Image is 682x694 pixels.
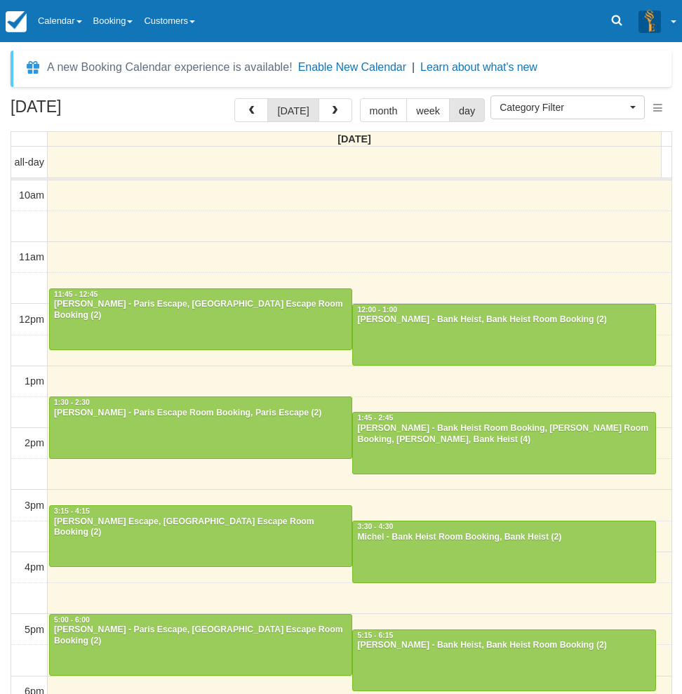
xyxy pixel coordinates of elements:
[49,505,352,567] a: 3:15 - 4:15[PERSON_NAME] Escape, [GEOGRAPHIC_DATA] Escape Room Booking (2)
[356,314,651,326] div: [PERSON_NAME] - Bank Heist, Bank Heist Room Booking (2)
[357,632,393,639] span: 5:15 - 6:15
[352,304,655,366] a: 12:00 - 1:00[PERSON_NAME] - Bank Heist, Bank Heist Room Booking (2)
[49,396,352,458] a: 1:30 - 2:30[PERSON_NAME] - Paris Escape Room Booking, Paris Escape (2)
[357,523,393,530] span: 3:30 - 4:30
[337,133,371,145] span: [DATE]
[352,521,655,582] a: 3:30 - 4:30Michel - Bank Heist Room Booking, Bank Heist (2)
[25,437,44,448] span: 2pm
[267,98,319,122] button: [DATE]
[356,532,651,543] div: Michel - Bank Heist Room Booking, Bank Heist (2)
[19,251,44,262] span: 11am
[25,561,44,573] span: 4pm
[25,624,44,635] span: 5pm
[19,314,44,325] span: 12pm
[53,299,348,321] div: [PERSON_NAME] - Paris Escape, [GEOGRAPHIC_DATA] Escape Room Booking (2)
[449,98,485,122] button: day
[412,61,415,73] span: |
[49,288,352,350] a: 11:45 - 12:45[PERSON_NAME] - Paris Escape, [GEOGRAPHIC_DATA] Escape Room Booking (2)
[352,629,655,691] a: 5:15 - 6:15[PERSON_NAME] - Bank Heist, Bank Heist Room Booking (2)
[54,291,98,298] span: 11:45 - 12:45
[54,399,90,406] span: 1:30 - 2:30
[15,156,44,168] span: all-day
[356,640,651,651] div: [PERSON_NAME] - Bank Heist, Bank Heist Room Booking (2)
[49,614,352,676] a: 5:00 - 6:00[PERSON_NAME] - Paris Escape, [GEOGRAPHIC_DATA] Escape Room Booking (2)
[352,412,655,474] a: 1:45 - 2:45[PERSON_NAME] - Bank Heist Room Booking, [PERSON_NAME] Room Booking, [PERSON_NAME], Ba...
[47,59,293,76] div: A new Booking Calendar experience is available!
[25,500,44,511] span: 3pm
[420,61,537,73] a: Learn about what's new
[298,60,406,74] button: Enable New Calendar
[360,98,408,122] button: month
[54,507,90,515] span: 3:15 - 4:15
[11,98,188,124] h2: [DATE]
[6,11,27,32] img: checkfront-main-nav-mini-logo.png
[53,516,348,539] div: [PERSON_NAME] Escape, [GEOGRAPHIC_DATA] Escape Room Booking (2)
[53,408,348,419] div: [PERSON_NAME] - Paris Escape Room Booking, Paris Escape (2)
[356,423,651,446] div: [PERSON_NAME] - Bank Heist Room Booking, [PERSON_NAME] Room Booking, [PERSON_NAME], Bank Heist (4)
[357,414,393,422] span: 1:45 - 2:45
[490,95,645,119] button: Category Filter
[25,375,44,387] span: 1pm
[19,189,44,201] span: 10am
[357,306,397,314] span: 12:00 - 1:00
[500,100,627,114] span: Category Filter
[638,10,661,32] img: A3
[406,98,450,122] button: week
[53,625,348,647] div: [PERSON_NAME] - Paris Escape, [GEOGRAPHIC_DATA] Escape Room Booking (2)
[54,616,90,624] span: 5:00 - 6:00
